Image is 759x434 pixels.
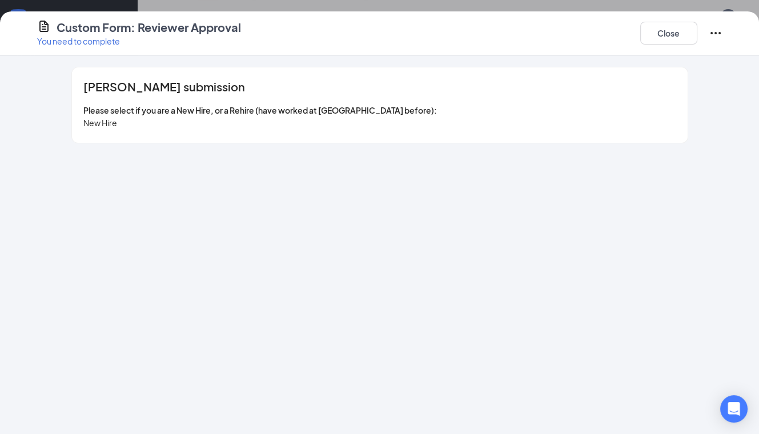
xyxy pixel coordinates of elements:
p: You need to complete [37,35,241,47]
svg: CustomFormIcon [37,19,51,33]
div: Open Intercom Messenger [720,395,748,423]
span: [PERSON_NAME] submission [83,81,245,93]
h4: Custom Form: Reviewer Approval [57,19,241,35]
svg: Ellipses [709,26,722,40]
button: Close [640,22,697,45]
span: New Hire [83,118,117,128]
span: Please select if you are a New Hire, or a Rehire (have worked at [GEOGRAPHIC_DATA] before): [83,105,437,115]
